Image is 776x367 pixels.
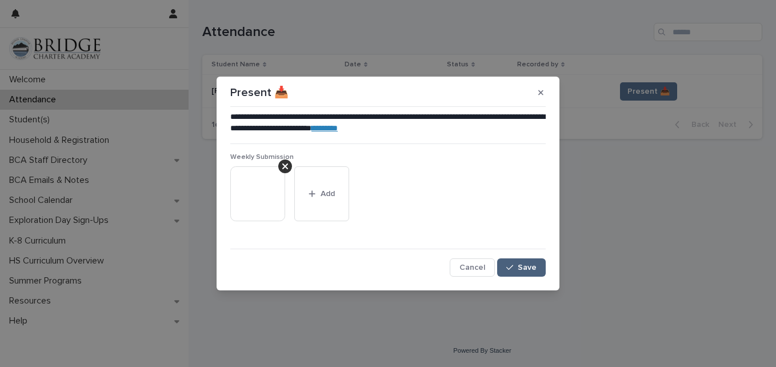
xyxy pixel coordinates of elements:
[497,258,546,277] button: Save
[518,264,537,272] span: Save
[294,166,349,221] button: Add
[321,190,335,198] span: Add
[459,264,485,272] span: Cancel
[450,258,495,277] button: Cancel
[230,154,294,161] span: Weekly Submission
[230,86,289,99] p: Present 📥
